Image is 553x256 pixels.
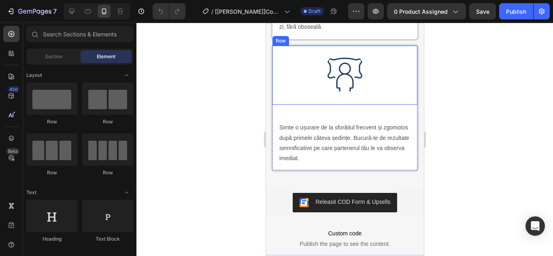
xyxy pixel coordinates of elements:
[3,3,60,19] button: 7
[26,26,133,42] input: Search Sections & Elements
[394,7,448,16] span: 0 product assigned
[53,6,57,16] p: 7
[153,3,185,19] div: Undo/Redo
[506,7,526,16] div: Publish
[215,7,281,16] span: [[PERSON_NAME]]Copy of [[PERSON_NAME]]Copy of Somn Tăcut — Antrenament zilnic pentru căi aeriene
[26,118,77,125] div: Row
[82,118,133,125] div: Row
[211,7,213,16] span: /
[120,69,133,82] span: Toggle open
[525,216,545,236] div: Open Intercom Messenger
[45,53,62,60] span: Section
[26,169,77,176] div: Row
[476,8,489,15] span: Save
[6,148,19,154] div: Beta
[26,72,42,79] span: Layout
[120,186,133,199] span: Toggle open
[26,189,36,196] span: Text
[97,53,115,60] span: Element
[387,3,466,19] button: 0 product assigned
[82,169,133,176] div: Row
[26,235,77,243] div: Heading
[469,3,496,19] button: Save
[8,86,19,93] div: 450
[266,23,424,256] iframe: Design area
[308,8,321,15] span: Draft
[499,3,533,19] button: Publish
[82,235,133,243] div: Text Block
